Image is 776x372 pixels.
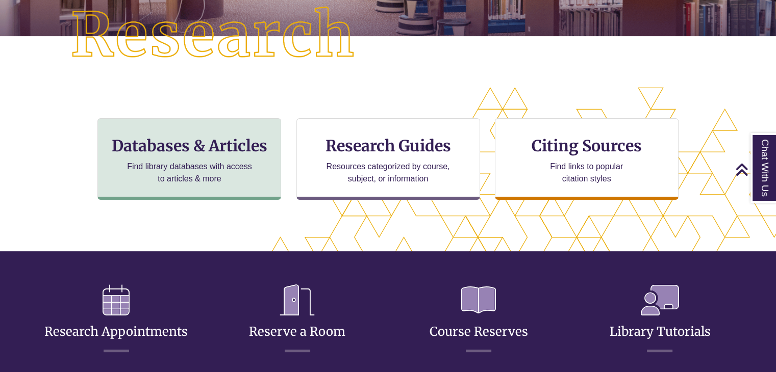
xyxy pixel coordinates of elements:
[305,136,471,155] h3: Research Guides
[106,136,272,155] h3: Databases & Articles
[495,118,679,200] a: Citing Sources Find links to popular citation styles
[609,299,710,339] a: Library Tutorials
[296,118,480,200] a: Research Guides Resources categorized by course, subject, or information
[735,163,773,176] a: Back to Top
[123,161,256,185] p: Find library databases with access to articles & more
[430,299,528,339] a: Course Reserves
[524,136,649,155] h3: Citing Sources
[321,161,455,185] p: Resources categorized by course, subject, or information
[44,299,188,339] a: Research Appointments
[249,299,345,339] a: Reserve a Room
[537,161,636,185] p: Find links to popular citation styles
[97,118,281,200] a: Databases & Articles Find library databases with access to articles & more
